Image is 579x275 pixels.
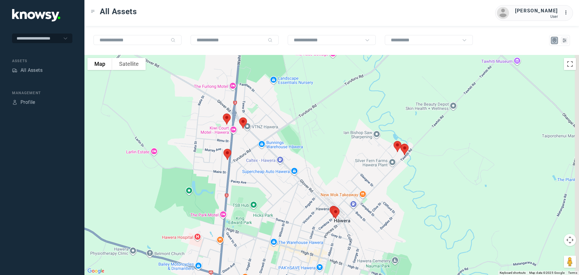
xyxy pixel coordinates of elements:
div: Search [268,38,273,43]
img: Application Logo [12,9,60,21]
a: Open this area in Google Maps (opens a new window) [86,267,106,275]
a: AssetsAll Assets [12,67,43,74]
div: [PERSON_NAME] [515,7,558,14]
a: Terms (opens in new tab) [568,271,577,274]
div: Map [552,38,557,43]
button: Drag Pegman onto the map to open Street View [564,256,576,268]
div: Profile [12,100,17,105]
div: List [562,38,567,43]
div: All Assets [21,67,43,74]
div: : [564,9,571,16]
div: Search [171,38,176,43]
button: Show street map [87,58,112,70]
div: Assets [12,68,17,73]
a: ProfileProfile [12,99,35,106]
span: Map data ©2025 Google [529,271,565,274]
button: Show satellite imagery [112,58,146,70]
div: Toggle Menu [91,9,95,14]
div: Profile [21,99,35,106]
div: User [515,14,558,19]
img: Google [86,267,106,275]
img: avatar.png [497,7,509,19]
div: Assets [12,58,72,64]
button: Map camera controls [564,234,576,246]
div: Management [12,90,72,96]
button: Keyboard shortcuts [500,271,526,275]
span: All Assets [100,6,137,17]
div: : [564,9,571,17]
button: Toggle fullscreen view [564,58,576,70]
tspan: ... [564,10,570,15]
